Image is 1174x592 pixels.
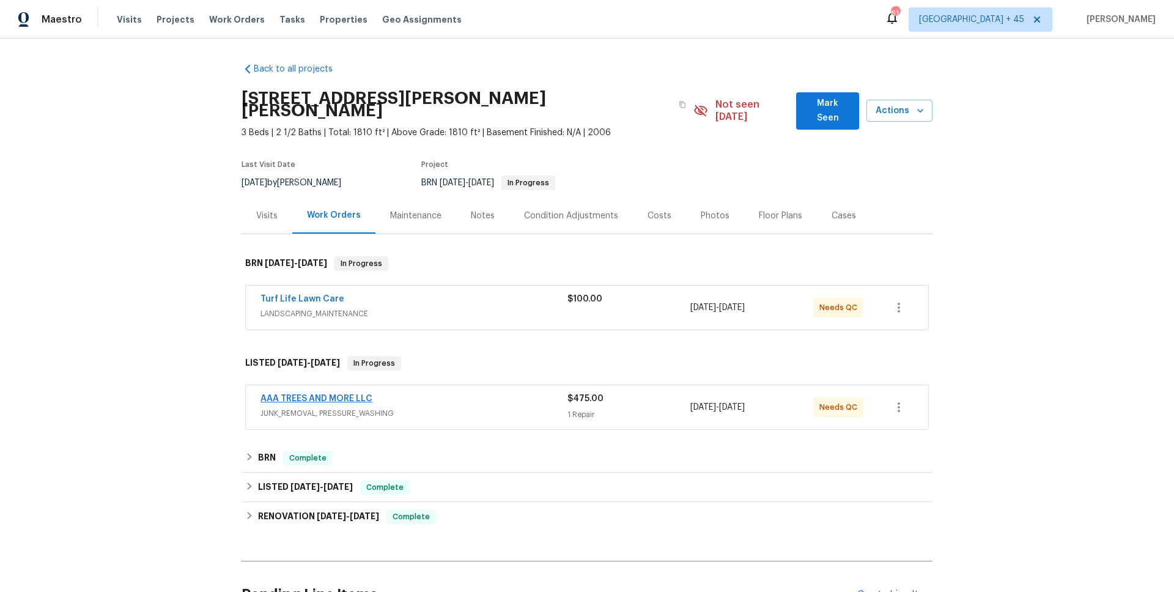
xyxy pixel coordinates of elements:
[278,358,307,367] span: [DATE]
[258,480,353,495] h6: LISTED
[278,358,340,367] span: -
[260,308,567,320] span: LANDSCAPING_MAINTENANCE
[349,357,400,369] span: In Progress
[42,13,82,26] span: Maestro
[317,512,346,520] span: [DATE]
[832,210,856,222] div: Cases
[258,509,379,524] h6: RENOVATION
[876,103,923,119] span: Actions
[260,394,372,403] a: AAA TREES AND MORE LLC
[242,127,693,139] span: 3 Beds | 2 1/2 Baths | Total: 1810 ft² | Above Grade: 1810 ft² | Basement Finished: N/A | 2006
[468,179,494,187] span: [DATE]
[567,295,602,303] span: $100.00
[298,259,327,267] span: [DATE]
[258,451,276,465] h6: BRN
[759,210,802,222] div: Floor Plans
[350,512,379,520] span: [DATE]
[390,210,441,222] div: Maintenance
[388,511,435,523] span: Complete
[256,210,278,222] div: Visits
[440,179,494,187] span: -
[1082,13,1156,26] span: [PERSON_NAME]
[719,403,745,412] span: [DATE]
[242,344,932,383] div: LISTED [DATE]-[DATE]In Progress
[242,502,932,531] div: RENOVATION [DATE]-[DATE]Complete
[265,259,294,267] span: [DATE]
[242,161,295,168] span: Last Visit Date
[242,473,932,502] div: LISTED [DATE]-[DATE]Complete
[648,210,671,222] div: Costs
[242,179,267,187] span: [DATE]
[260,295,344,303] a: Turf Life Lawn Care
[382,13,462,26] span: Geo Assignments
[421,161,448,168] span: Project
[891,7,899,20] div: 614
[323,483,353,491] span: [DATE]
[209,13,265,26] span: Work Orders
[690,302,745,314] span: -
[796,92,859,130] button: Mark Seen
[421,179,555,187] span: BRN
[690,403,716,412] span: [DATE]
[471,210,495,222] div: Notes
[690,303,716,312] span: [DATE]
[440,179,465,187] span: [DATE]
[279,15,305,24] span: Tasks
[260,407,567,420] span: JUNK_REMOVAL, PRESSURE_WASHING
[819,302,862,314] span: Needs QC
[320,13,367,26] span: Properties
[242,176,356,190] div: by [PERSON_NAME]
[311,358,340,367] span: [DATE]
[157,13,194,26] span: Projects
[819,401,862,413] span: Needs QC
[245,256,327,271] h6: BRN
[719,303,745,312] span: [DATE]
[361,481,408,494] span: Complete
[265,259,327,267] span: -
[290,483,320,491] span: [DATE]
[919,13,1024,26] span: [GEOGRAPHIC_DATA] + 45
[290,483,353,491] span: -
[242,92,671,117] h2: [STREET_ADDRESS][PERSON_NAME][PERSON_NAME]
[242,443,932,473] div: BRN Complete
[317,512,379,520] span: -
[284,452,331,464] span: Complete
[245,356,340,371] h6: LISTED
[117,13,142,26] span: Visits
[336,257,387,270] span: In Progress
[567,394,604,403] span: $475.00
[567,409,690,421] div: 1 Repair
[866,100,932,122] button: Actions
[690,401,745,413] span: -
[671,94,693,116] button: Copy Address
[524,210,618,222] div: Condition Adjustments
[242,244,932,283] div: BRN [DATE]-[DATE]In Progress
[503,179,554,187] span: In Progress
[806,96,849,126] span: Mark Seen
[307,209,361,221] div: Work Orders
[715,98,789,123] span: Not seen [DATE]
[242,63,359,75] a: Back to all projects
[701,210,729,222] div: Photos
